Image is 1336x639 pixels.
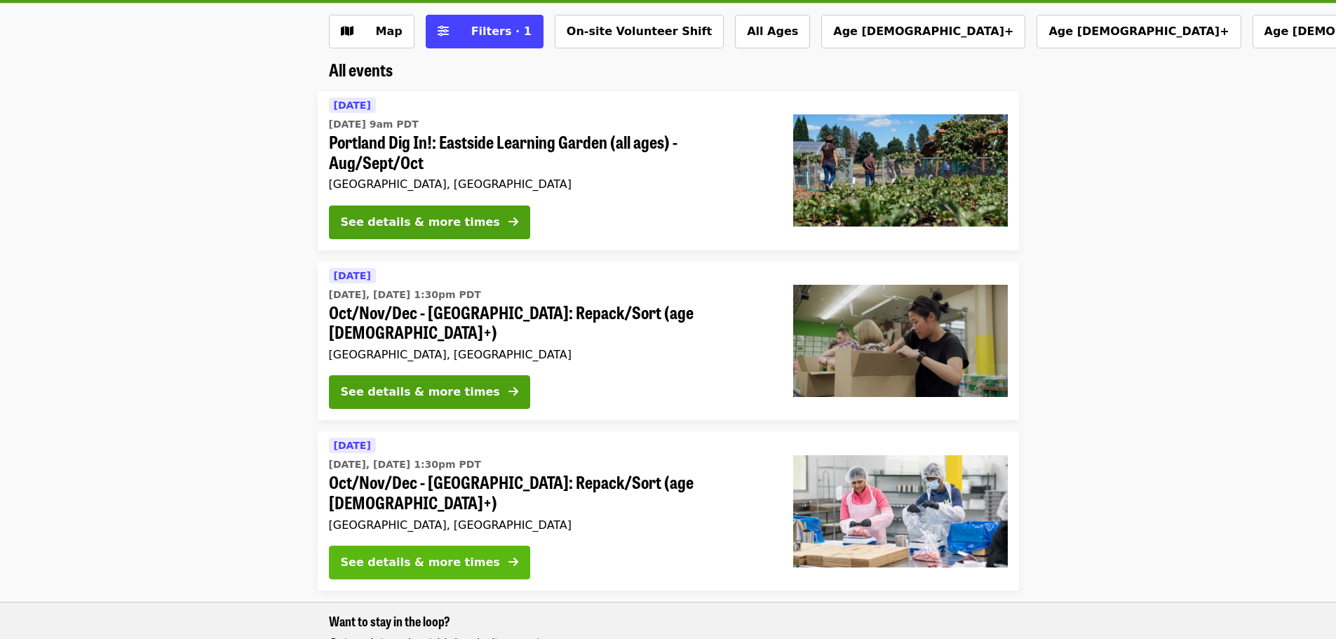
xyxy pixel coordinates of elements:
[318,91,1019,250] a: See details for "Portland Dig In!: Eastside Learning Garden (all ages) - Aug/Sept/Oct"
[341,25,353,38] i: map icon
[1037,15,1241,48] button: Age [DEMOGRAPHIC_DATA]+
[329,457,481,472] time: [DATE], [DATE] 1:30pm PDT
[735,15,810,48] button: All Ages
[329,288,481,302] time: [DATE], [DATE] 1:30pm PDT
[329,546,530,579] button: See details & more times
[329,348,771,361] div: [GEOGRAPHIC_DATA], [GEOGRAPHIC_DATA]
[329,472,771,513] span: Oct/Nov/Dec - [GEOGRAPHIC_DATA]: Repack/Sort (age [DEMOGRAPHIC_DATA]+)
[334,270,371,281] span: [DATE]
[471,25,532,38] span: Filters · 1
[329,177,771,191] div: [GEOGRAPHIC_DATA], [GEOGRAPHIC_DATA]
[318,262,1019,421] a: See details for "Oct/Nov/Dec - Portland: Repack/Sort (age 8+)"
[329,612,450,630] span: Want to stay in the loop?
[341,554,500,571] div: See details & more times
[329,132,771,173] span: Portland Dig In!: Eastside Learning Garden (all ages) - Aug/Sept/Oct
[555,15,724,48] button: On-site Volunteer Shift
[341,384,500,401] div: See details & more times
[329,57,393,81] span: All events
[426,15,544,48] button: Filters (1 selected)
[508,215,518,229] i: arrow-right icon
[334,100,371,111] span: [DATE]
[438,25,449,38] i: sliders-h icon
[508,556,518,569] i: arrow-right icon
[821,15,1025,48] button: Age [DEMOGRAPHIC_DATA]+
[508,385,518,398] i: arrow-right icon
[318,431,1019,591] a: See details for "Oct/Nov/Dec - Beaverton: Repack/Sort (age 10+)"
[334,440,371,451] span: [DATE]
[329,117,419,132] time: [DATE] 9am PDT
[329,518,771,532] div: [GEOGRAPHIC_DATA], [GEOGRAPHIC_DATA]
[329,15,414,48] button: Show map view
[376,25,403,38] span: Map
[793,455,1008,567] img: Oct/Nov/Dec - Beaverton: Repack/Sort (age 10+) organized by Oregon Food Bank
[793,285,1008,397] img: Oct/Nov/Dec - Portland: Repack/Sort (age 8+) organized by Oregon Food Bank
[341,214,500,231] div: See details & more times
[329,302,771,343] span: Oct/Nov/Dec - [GEOGRAPHIC_DATA]: Repack/Sort (age [DEMOGRAPHIC_DATA]+)
[329,206,530,239] button: See details & more times
[329,375,530,409] button: See details & more times
[793,114,1008,227] img: Portland Dig In!: Eastside Learning Garden (all ages) - Aug/Sept/Oct organized by Oregon Food Bank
